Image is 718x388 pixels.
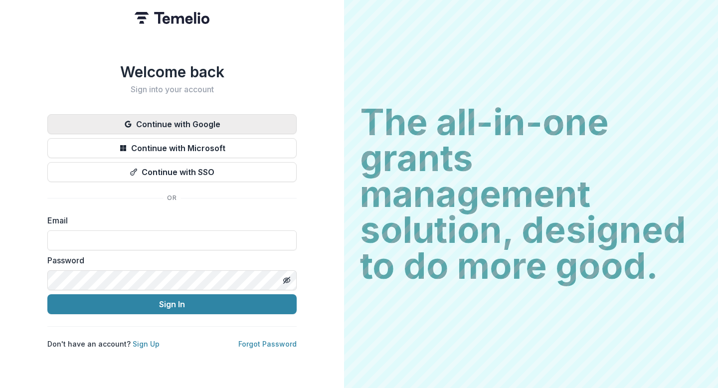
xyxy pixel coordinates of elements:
img: Temelio [135,12,209,24]
button: Continue with Google [47,114,297,134]
label: Password [47,254,291,266]
label: Email [47,214,291,226]
button: Continue with SSO [47,162,297,182]
h1: Welcome back [47,63,297,81]
a: Sign Up [133,340,160,348]
p: Don't have an account? [47,339,160,349]
button: Continue with Microsoft [47,138,297,158]
button: Sign In [47,294,297,314]
a: Forgot Password [238,340,297,348]
h2: Sign into your account [47,85,297,94]
button: Toggle password visibility [279,272,295,288]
